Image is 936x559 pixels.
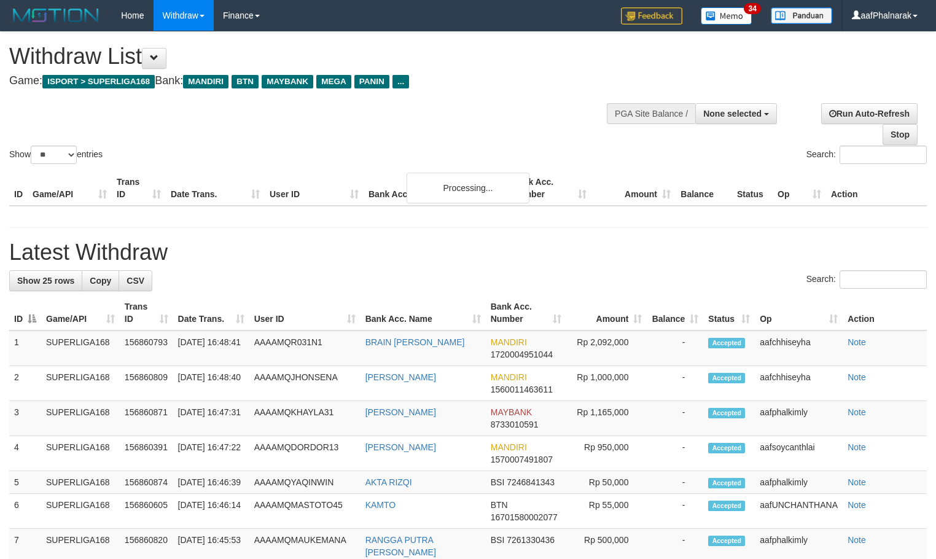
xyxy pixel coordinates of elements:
span: MANDIRI [491,442,527,452]
th: Amount [591,171,676,206]
td: 156860871 [120,401,173,436]
th: Game/API: activate to sort column ascending [41,295,120,330]
span: PANIN [354,75,389,88]
span: Copy 1570007491807 to clipboard [491,455,553,464]
td: AAAAMQKHAYLA31 [249,401,361,436]
td: AAAAMQYAQINWIN [249,471,361,494]
span: Copy 7261330436 to clipboard [507,535,555,545]
td: 6 [9,494,41,529]
span: MANDIRI [491,372,527,382]
span: BSI [491,535,505,545]
td: Rp 1,000,000 [566,366,647,401]
td: 3 [9,401,41,436]
th: Bank Acc. Name [364,171,507,206]
td: - [647,494,703,529]
td: Rp 1,165,000 [566,401,647,436]
h1: Latest Withdraw [9,240,927,265]
td: SUPERLIGA168 [41,366,120,401]
span: BTN [232,75,259,88]
td: 156860605 [120,494,173,529]
th: Status [732,171,773,206]
td: Rp 950,000 [566,436,647,471]
th: Action [843,295,927,330]
th: Op [773,171,826,206]
td: - [647,471,703,494]
span: Copy 1560011463611 to clipboard [491,385,553,394]
span: MANDIRI [183,75,228,88]
td: [DATE] 16:46:39 [173,471,249,494]
td: Rp 55,000 [566,494,647,529]
button: None selected [695,103,777,124]
td: [DATE] 16:48:41 [173,330,249,366]
td: AAAAMQMASTOTO45 [249,494,361,529]
a: Note [848,337,866,347]
th: Action [826,171,927,206]
th: Trans ID [112,171,166,206]
th: Bank Acc. Number: activate to sort column ascending [486,295,566,330]
th: Balance: activate to sort column ascending [647,295,703,330]
td: [DATE] 16:48:40 [173,366,249,401]
a: Note [848,477,866,487]
img: panduan.png [771,7,832,24]
span: MEGA [316,75,351,88]
th: Date Trans.: activate to sort column ascending [173,295,249,330]
td: aafphalkimly [755,471,843,494]
td: [DATE] 16:47:31 [173,401,249,436]
span: Show 25 rows [17,276,74,286]
a: [PERSON_NAME] [365,372,436,382]
span: None selected [703,109,762,119]
td: 5 [9,471,41,494]
td: 1 [9,330,41,366]
span: ... [392,75,409,88]
td: - [647,330,703,366]
span: MAYBANK [491,407,532,417]
td: AAAAMQR031N1 [249,330,361,366]
a: [PERSON_NAME] [365,442,436,452]
h4: Game: Bank: [9,75,612,87]
td: 2 [9,366,41,401]
td: aafchhiseyha [755,366,843,401]
span: Copy 8733010591 to clipboard [491,420,539,429]
a: BRAIN [PERSON_NAME] [365,337,465,347]
th: Amount: activate to sort column ascending [566,295,647,330]
img: MOTION_logo.png [9,6,103,25]
th: Bank Acc. Name: activate to sort column ascending [361,295,486,330]
span: Accepted [708,443,745,453]
a: AKTA RIZQI [365,477,412,487]
span: MAYBANK [262,75,313,88]
label: Search: [806,146,927,164]
th: Trans ID: activate to sort column ascending [120,295,173,330]
a: Note [848,500,866,510]
td: SUPERLIGA168 [41,330,120,366]
a: CSV [119,270,152,291]
span: Accepted [708,536,745,546]
a: Copy [82,270,119,291]
td: - [647,436,703,471]
a: RANGGA PUTRA [PERSON_NAME] [365,535,436,557]
a: Note [848,535,866,545]
label: Search: [806,270,927,289]
span: BSI [491,477,505,487]
a: Show 25 rows [9,270,82,291]
a: Note [848,407,866,417]
th: User ID: activate to sort column ascending [249,295,361,330]
th: ID: activate to sort column descending [9,295,41,330]
th: Balance [676,171,732,206]
td: - [647,366,703,401]
td: 156860809 [120,366,173,401]
img: Feedback.jpg [621,7,682,25]
span: Copy [90,276,111,286]
input: Search: [840,146,927,164]
td: Rp 50,000 [566,471,647,494]
td: 156860391 [120,436,173,471]
span: CSV [127,276,144,286]
span: BTN [491,500,508,510]
td: 156860793 [120,330,173,366]
td: 156860874 [120,471,173,494]
input: Search: [840,270,927,289]
span: Accepted [708,373,745,383]
div: Processing... [407,173,529,203]
th: Op: activate to sort column ascending [755,295,843,330]
td: SUPERLIGA168 [41,494,120,529]
div: PGA Site Balance / [607,103,695,124]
